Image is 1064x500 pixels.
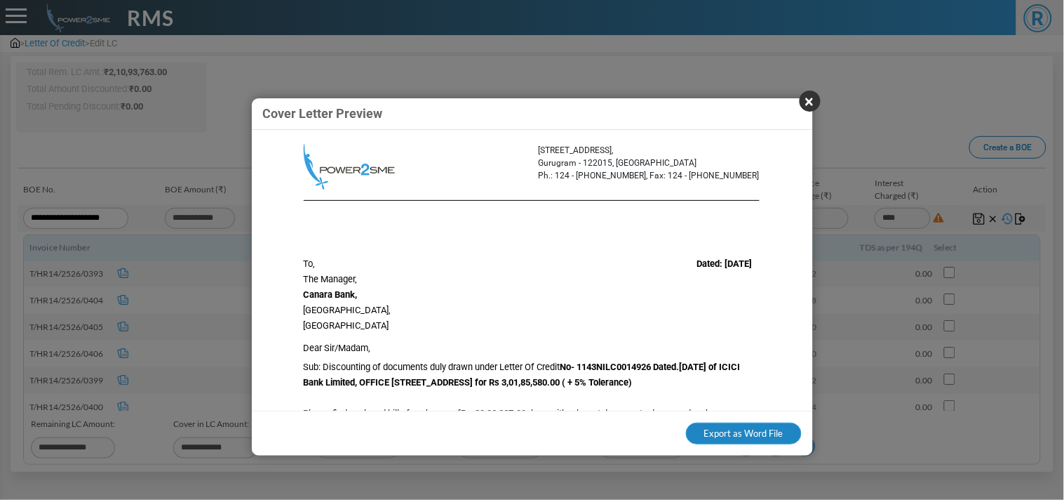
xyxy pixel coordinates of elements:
[462,408,527,419] b: Rs-89,92,237.00
[304,289,358,300] b: Canara Bank,
[800,91,821,112] button: ×
[304,360,760,437] p: Sub: Discounting of documents duly drawn under Letter Of Credit Please find enclosed bill of exch...
[539,144,760,182] td: [STREET_ADDRESS], Gurugram - 122015, [GEOGRAPHIC_DATA] Ph.: 124 - [PHONE_NUMBER], Fax: 124 - [PHO...
[304,144,395,190] img: Logo
[263,106,532,121] h4: Cover Letter Preview
[686,423,802,445] button: Export as Word File
[697,258,753,269] b: Dated: [DATE]
[304,341,760,356] p: Dear Sir/Madam,
[304,362,741,388] b: No- 1143NILC0014926 Dated.[DATE] of ICICI Bank Limited, OFFICE [STREET_ADDRESS] for Rs 3,01,85,58...
[304,249,440,341] td: To, The Manager, [GEOGRAPHIC_DATA], [GEOGRAPHIC_DATA]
